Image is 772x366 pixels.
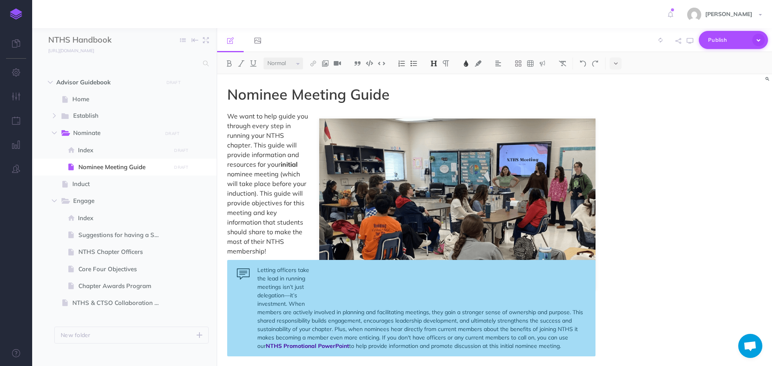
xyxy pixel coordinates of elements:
[410,60,417,67] img: Unordered list button
[78,145,168,155] span: Index
[398,60,405,67] img: Ordered list button
[163,78,183,87] button: DRAFT
[474,60,482,67] img: Text background color button
[78,264,168,274] span: Core Four Objectives
[73,128,156,139] span: Nominate
[354,60,361,67] img: Blockquote button
[527,60,534,67] img: Create table button
[591,60,599,67] img: Redo
[319,119,595,290] img: xWATFqvZ7g8cepypUhYz.png
[238,60,245,67] img: Italic button
[165,131,179,136] small: DRAFT
[10,8,22,20] img: logo-mark.svg
[171,163,191,172] button: DRAFT
[227,112,310,168] span: We want to help guide you through every step in running your NTHS chapter. This guide will provid...
[56,78,158,87] span: Advisor Guidebook
[539,60,546,67] img: Callout dropdown menu button
[462,60,470,67] img: Text color button
[54,327,209,344] button: New folder
[48,34,143,46] input: Documentation Name
[171,146,191,155] button: DRAFT
[174,165,188,170] small: DRAFT
[227,260,595,356] div: Letting officers take the lead in running meetings isn’t just delegation—it’s investment. When me...
[78,162,168,172] span: Nominee Meeting Guide
[430,60,437,67] img: Headings dropdown button
[378,60,385,66] img: Inline code button
[72,298,168,308] span: NTHS & CTSO Collaboration Guide
[78,230,168,240] span: Suggestions for having a Successful Chapter
[322,60,329,67] img: Add image button
[78,247,168,257] span: NTHS Chapter Officers
[701,10,756,18] span: [PERSON_NAME]
[72,179,168,189] span: Induct
[366,60,373,66] img: Code block button
[227,170,308,255] span: nominee meeting (which will take place before your induction). This guide will provide objectives...
[250,60,257,67] img: Underline button
[266,342,349,350] a: NTHS Promotional PowerPoint
[495,60,502,67] img: Alignment dropdown menu button
[78,213,168,223] span: Index
[78,281,168,291] span: Chapter Awards Program
[227,85,390,103] span: Nominee Meeting Guide
[73,196,156,207] span: Engage
[72,94,168,104] span: Home
[699,31,768,49] button: Publish
[174,148,188,153] small: DRAFT
[48,48,94,53] small: [URL][DOMAIN_NAME]
[738,334,762,358] div: Open chat
[687,8,701,22] img: e15ca27c081d2886606c458bc858b488.jpg
[442,60,450,67] img: Paragraph button
[61,331,90,339] p: New folder
[708,34,748,46] span: Publish
[334,60,341,67] img: Add video button
[310,60,317,67] img: Link button
[162,129,183,138] button: DRAFT
[166,80,181,85] small: DRAFT
[32,46,102,54] a: [URL][DOMAIN_NAME]
[73,111,156,121] span: Establish
[226,60,233,67] img: Bold button
[559,60,566,67] img: Clear styles button
[579,60,587,67] img: Undo
[48,56,198,71] input: Search
[281,160,298,168] span: initial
